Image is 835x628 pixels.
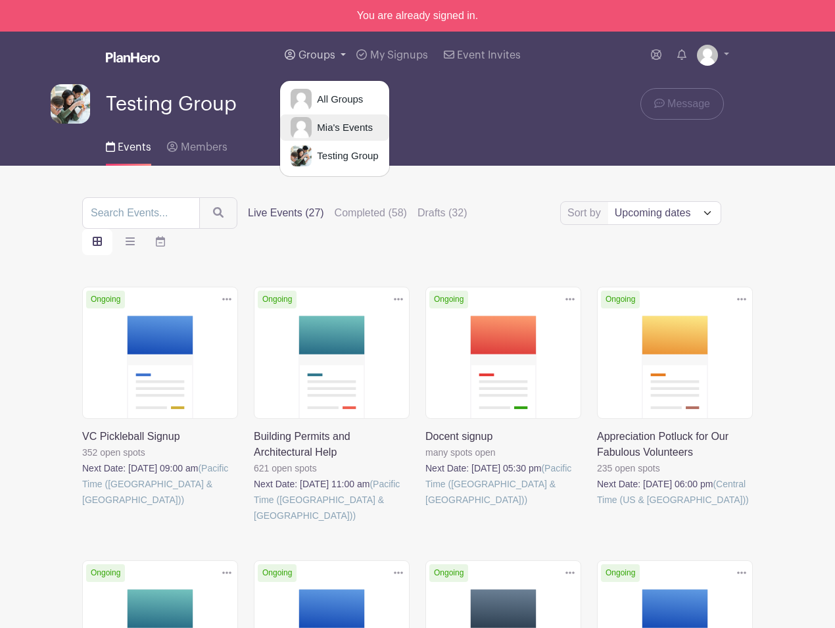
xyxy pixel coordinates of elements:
[457,50,521,60] span: Event Invites
[439,32,526,79] a: Event Invites
[82,197,200,229] input: Search Events...
[697,45,718,66] img: default-ce2991bfa6775e67f084385cd625a349d9dcbb7a52a09fb2fda1e96e2d18dcdb.png
[248,205,324,221] label: Live Events (27)
[279,80,389,177] div: Groups
[280,114,389,141] a: Mia's Events
[418,205,467,221] label: Drafts (32)
[167,124,227,166] a: Members
[312,120,373,135] span: Mia's Events
[280,143,389,169] a: Testing Group
[248,205,477,221] div: filters
[298,50,335,60] span: Groups
[106,124,151,166] a: Events
[351,32,433,79] a: My Signups
[370,50,428,60] span: My Signups
[106,52,160,62] img: logo_white-6c42ec7e38ccf1d336a20a19083b03d10ae64f83f12c07503d8b9e83406b4c7d.svg
[106,93,237,115] span: Testing Group
[335,205,407,221] label: Completed (58)
[291,117,312,138] img: default-ce2991bfa6775e67f084385cd625a349d9dcbb7a52a09fb2fda1e96e2d18dcdb.png
[567,205,605,221] label: Sort by
[181,142,227,153] span: Members
[291,89,312,110] img: default-ce2991bfa6775e67f084385cd625a349d9dcbb7a52a09fb2fda1e96e2d18dcdb.png
[312,92,363,107] span: All Groups
[82,229,176,255] div: order and view
[667,96,710,112] span: Message
[640,88,724,120] a: Message
[51,84,90,124] img: SATvsACT-page-science.jpg
[291,145,312,166] img: SATvsACT-page-science.jpg
[279,32,351,79] a: Groups
[312,149,378,164] span: Testing Group
[118,142,151,153] span: Events
[280,86,389,112] a: All Groups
